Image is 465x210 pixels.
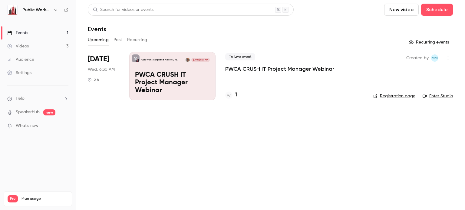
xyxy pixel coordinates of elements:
div: 2 h [88,77,99,82]
span: MM [432,54,438,62]
span: What's new [16,123,38,129]
button: New video [384,4,419,16]
span: [DATE] 6:30 AM [191,58,209,62]
button: Schedule [421,4,453,16]
span: Pro [8,195,18,202]
a: 1 [225,91,237,99]
button: Recurring events [406,37,453,47]
iframe: Noticeable Trigger [61,123,68,129]
li: help-dropdown-opener [7,95,68,102]
button: Past [114,35,122,45]
span: Plan usage [21,196,68,201]
a: Registration page [373,93,415,99]
span: Michael McCoy [431,54,438,62]
img: Ken McCoy [186,58,190,62]
h6: Public Works Compliance Advisors, Inc. [22,7,51,13]
a: SpeakerHub [16,109,40,115]
div: Audience [7,57,34,63]
p: Public Works Compliance Advisors, Inc. [141,58,178,61]
button: Recurring [127,35,147,45]
span: Live event [225,53,255,60]
button: Upcoming [88,35,109,45]
h1: Events [88,25,106,33]
div: Events [7,30,28,36]
div: Settings [7,70,31,76]
a: PWCA CRUSH IT Project Manager Webinar [225,65,334,73]
p: PWCA CRUSH IT Project Manager Webinar [135,71,210,95]
span: Created by [406,54,429,62]
div: Oct 8 Wed, 6:30 AM (America/Los Angeles) [88,52,120,100]
span: [DATE] [88,54,109,64]
span: new [43,109,55,115]
a: Enter Studio [423,93,453,99]
a: PWCA CRUSH IT Project Manager WebinarPublic Works Compliance Advisors, Inc.Ken McCoy[DATE] 6:30 A... [129,52,216,100]
div: Search for videos or events [93,7,153,13]
div: Videos [7,43,29,49]
img: Public Works Compliance Advisors, Inc. [8,5,17,15]
span: Help [16,95,25,102]
h4: 1 [235,91,237,99]
span: Wed, 6:30 AM [88,66,115,73]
